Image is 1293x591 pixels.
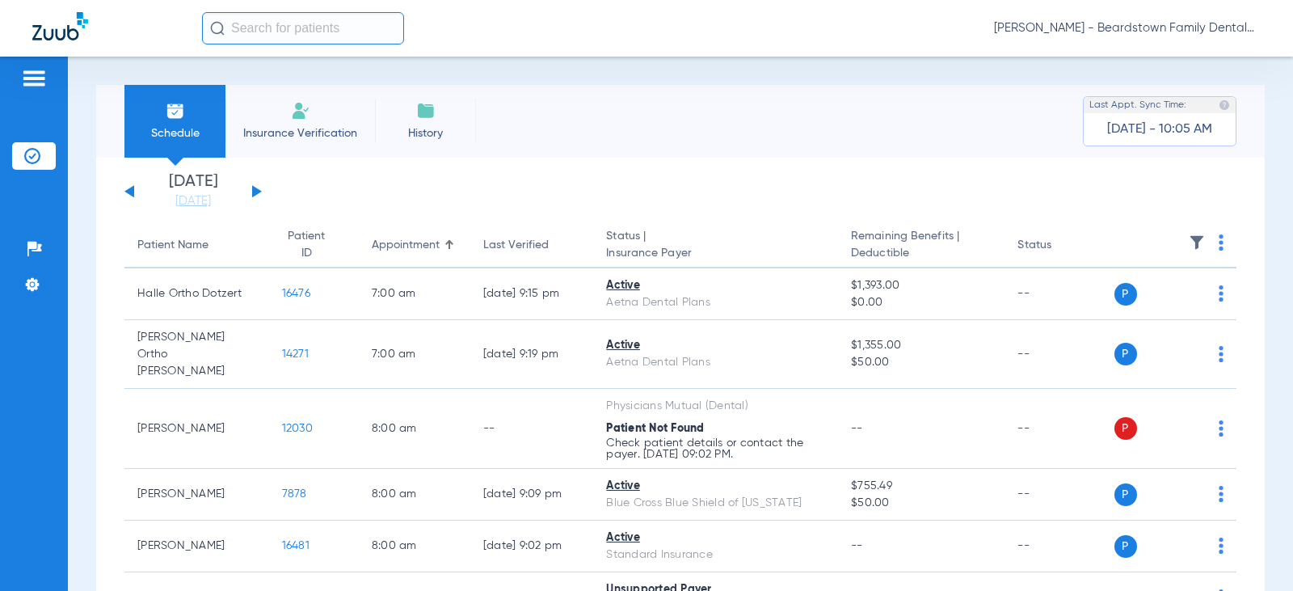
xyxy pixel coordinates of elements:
td: -- [1004,320,1114,389]
span: $50.00 [851,495,992,512]
td: -- [470,389,594,469]
img: group-dot-blue.svg [1219,346,1224,362]
span: [PERSON_NAME] - Beardstown Family Dental [994,20,1261,36]
span: P [1114,417,1137,440]
img: Manual Insurance Verification [291,101,310,120]
div: Last Verified [483,237,549,254]
span: $755.49 [851,478,992,495]
span: $0.00 [851,294,992,311]
img: Schedule [166,101,185,120]
p: Check patient details or contact the payer. [DATE] 09:02 PM. [606,437,825,460]
td: [PERSON_NAME] [124,521,269,572]
img: Search Icon [210,21,225,36]
td: [DATE] 9:19 PM [470,320,594,389]
td: [DATE] 9:09 PM [470,469,594,521]
span: 16476 [282,288,310,299]
input: Search for patients [202,12,404,44]
img: group-dot-blue.svg [1219,285,1224,302]
div: Blue Cross Blue Shield of [US_STATE] [606,495,825,512]
span: Deductible [851,245,992,262]
td: 8:00 AM [359,469,470,521]
span: P [1114,343,1137,365]
div: Last Verified [483,237,581,254]
span: -- [851,540,863,551]
td: [PERSON_NAME] Ortho [PERSON_NAME] [124,320,269,389]
span: P [1114,483,1137,506]
div: Active [606,478,825,495]
td: -- [1004,469,1114,521]
td: [PERSON_NAME] [124,389,269,469]
img: History [416,101,436,120]
td: [DATE] 9:02 PM [470,521,594,572]
td: [PERSON_NAME] [124,469,269,521]
img: group-dot-blue.svg [1219,486,1224,502]
span: $1,393.00 [851,277,992,294]
td: 8:00 AM [359,521,470,572]
img: group-dot-blue.svg [1219,538,1224,554]
span: Insurance Verification [238,125,363,141]
div: Active [606,530,825,547]
th: Status | [593,223,838,268]
span: Last Appt. Sync Time: [1089,97,1186,113]
span: $50.00 [851,354,992,371]
span: P [1114,535,1137,558]
td: -- [1004,389,1114,469]
span: Schedule [137,125,213,141]
div: Appointment [372,237,440,254]
th: Remaining Benefits | [838,223,1004,268]
img: last sync help info [1219,99,1230,111]
td: 8:00 AM [359,389,470,469]
span: Patient Not Found [606,423,704,434]
span: $1,355.00 [851,337,992,354]
div: Standard Insurance [606,547,825,564]
span: [DATE] - 10:05 AM [1107,121,1212,137]
span: -- [851,423,863,434]
div: Appointment [372,237,457,254]
div: Aetna Dental Plans [606,354,825,371]
span: 16481 [282,540,310,551]
td: 7:00 AM [359,268,470,320]
span: Insurance Payer [606,245,825,262]
div: Patient Name [137,237,208,254]
th: Status [1004,223,1114,268]
img: hamburger-icon [21,69,47,88]
td: -- [1004,268,1114,320]
span: P [1114,283,1137,306]
div: Patient Name [137,237,256,254]
td: -- [1004,521,1114,572]
span: 7878 [282,488,307,500]
img: group-dot-blue.svg [1219,234,1224,251]
td: Halle Ortho Dotzert [124,268,269,320]
span: History [387,125,464,141]
span: 12030 [282,423,313,434]
div: Physicians Mutual (Dental) [606,398,825,415]
div: Active [606,277,825,294]
img: filter.svg [1189,234,1205,251]
div: Active [606,337,825,354]
td: [DATE] 9:15 PM [470,268,594,320]
div: Patient ID [282,228,331,262]
span: 14271 [282,348,309,360]
td: 7:00 AM [359,320,470,389]
div: Aetna Dental Plans [606,294,825,311]
img: group-dot-blue.svg [1219,420,1224,437]
div: Patient ID [282,228,346,262]
a: [DATE] [145,193,242,209]
img: Zuub Logo [32,12,88,40]
li: [DATE] [145,174,242,209]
